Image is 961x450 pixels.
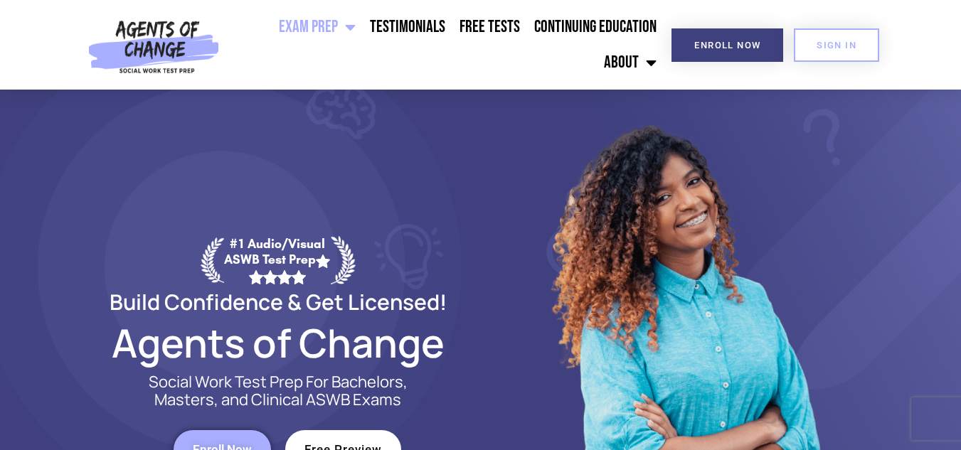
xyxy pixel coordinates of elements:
a: Continuing Education [527,9,664,45]
div: #1 Audio/Visual ASWB Test Prep [224,236,331,284]
p: Social Work Test Prep For Bachelors, Masters, and Clinical ASWB Exams [132,373,424,409]
a: About [597,45,664,80]
a: Free Tests [452,9,527,45]
nav: Menu [225,9,664,80]
h2: Build Confidence & Get Licensed! [75,291,481,312]
h2: Agents of Change [75,326,481,359]
a: Testimonials [363,9,452,45]
span: Enroll Now [694,41,760,50]
span: SIGN IN [817,41,856,50]
a: Exam Prep [272,9,363,45]
a: SIGN IN [794,28,879,62]
a: Enroll Now [671,28,783,62]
